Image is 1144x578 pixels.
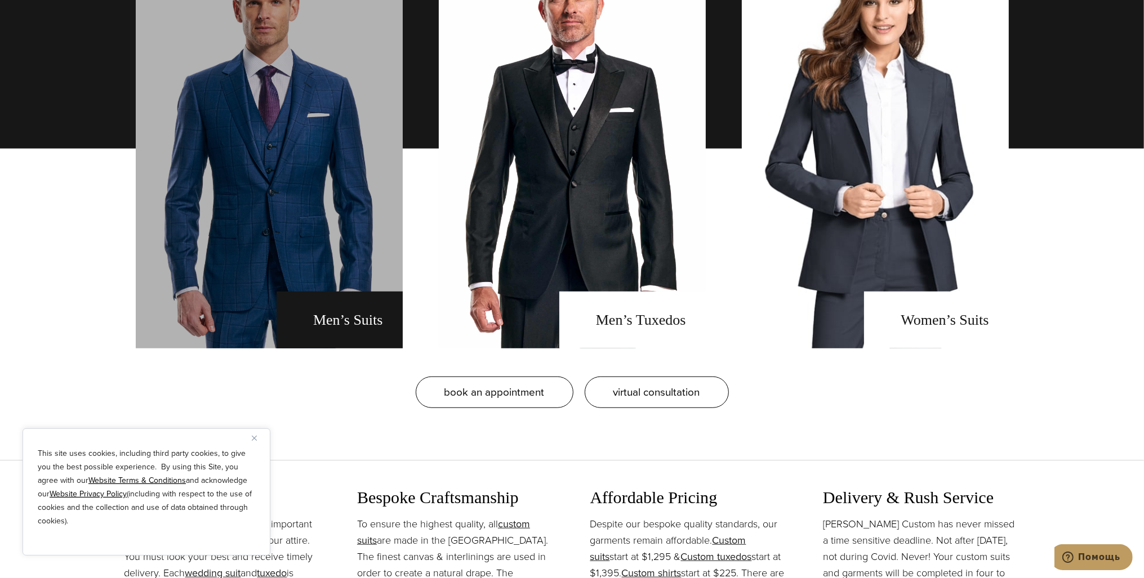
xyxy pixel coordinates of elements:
[1054,544,1133,572] iframe: Открывает виджет, в котором вы можете побеседовать в чате со своим агентом
[613,384,700,400] span: virtual consultation
[416,377,573,408] a: book an appointment
[444,384,545,400] span: book an appointment
[357,487,554,508] h3: Bespoke Craftsmanship
[585,377,729,408] a: virtual consultation
[252,436,257,441] img: Close
[590,487,787,508] h3: Affordable Pricing
[681,549,752,564] a: Custom tuxedos
[88,474,186,486] a: Website Terms & Conditions
[590,533,746,564] a: Custom suits
[252,431,265,445] button: Close
[38,447,255,528] p: This site uses cookies, including third party cookies, to give you the best possible experience. ...
[823,487,1020,508] h3: Delivery & Rush Service
[50,488,127,500] a: Website Privacy Policy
